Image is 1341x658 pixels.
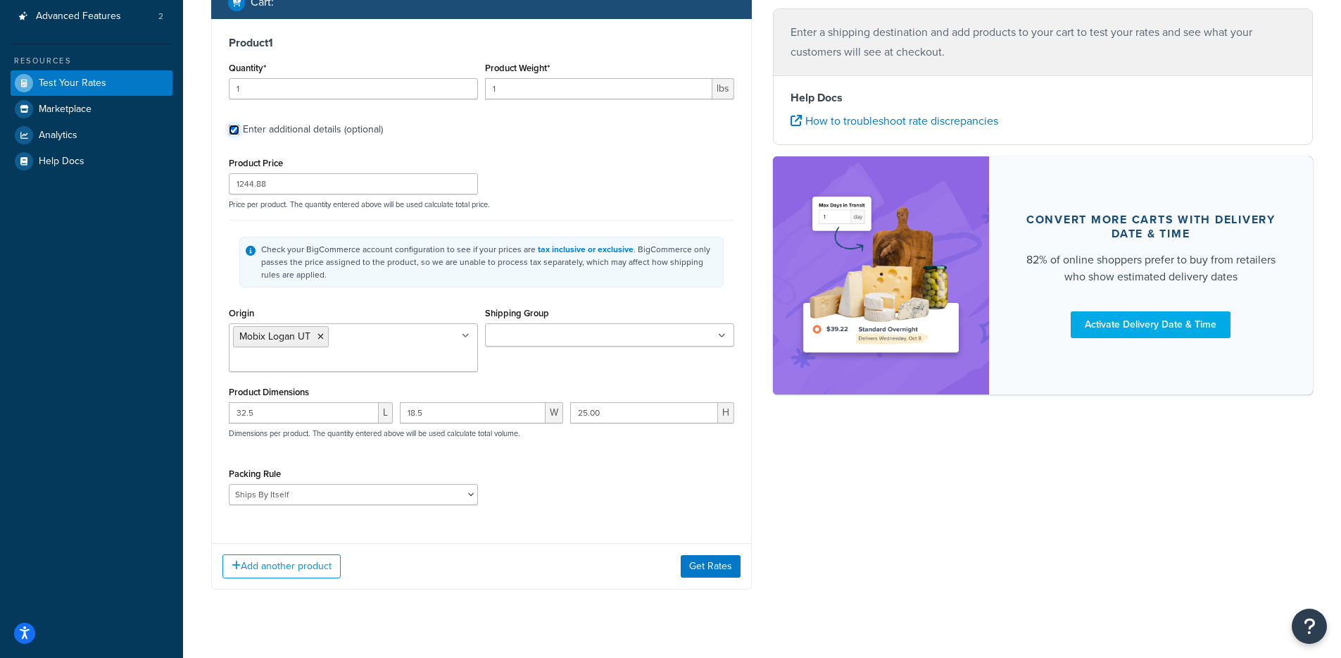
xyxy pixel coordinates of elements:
label: Shipping Group [485,308,549,318]
span: Test Your Rates [39,77,106,89]
input: 0.00 [485,78,712,99]
p: Price per product. The quantity entered above will be used calculate total price. [225,199,738,209]
label: Product Weight* [485,63,550,73]
span: Mobix Logan UT [239,329,310,344]
label: Product Dimensions [229,387,309,397]
span: H [718,402,734,423]
span: W [546,402,563,423]
button: Add another product [222,554,341,578]
a: Marketplace [11,97,172,122]
label: Packing Rule [229,468,281,479]
h3: Product 1 [229,36,734,50]
div: Convert more carts with delivery date & time [1023,213,1280,241]
label: Origin [229,308,254,318]
div: Check your BigCommerce account configuration to see if your prices are . BigCommerce only passes ... [261,243,717,281]
a: Activate Delivery Date & Time [1071,311,1230,338]
span: Advanced Features [36,11,121,23]
span: Help Docs [39,156,84,168]
a: Analytics [11,123,172,148]
div: Enter additional details (optional) [243,120,383,139]
p: Enter a shipping destination and add products to your cart to test your rates and see what your c... [791,23,1296,62]
span: Analytics [39,130,77,142]
li: Advanced Features [11,4,172,30]
span: lbs [712,78,734,99]
label: Quantity* [229,63,266,73]
div: Resources [11,55,172,67]
h4: Help Docs [791,89,1296,106]
input: Enter additional details (optional) [229,125,239,135]
img: feature-image-ddt-36eae7f7280da8017bfb280eaccd9c446f90b1fe08728e4019434db127062ab4.png [794,178,968,373]
label: Product Price [229,158,283,168]
a: Test Your Rates [11,70,172,96]
span: L [379,402,393,423]
span: 2 [158,11,163,23]
a: Advanced Features2 [11,4,172,30]
p: Dimensions per product. The quantity entered above will be used calculate total volume. [225,428,520,438]
button: Get Rates [681,555,741,578]
button: Open Resource Center [1292,609,1327,644]
a: tax inclusive or exclusive [538,243,634,256]
a: Help Docs [11,149,172,174]
div: 82% of online shoppers prefer to buy from retailers who show estimated delivery dates [1023,252,1280,285]
input: 0 [229,78,478,99]
span: Marketplace [39,104,92,116]
a: How to troubleshoot rate discrepancies [791,113,998,129]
